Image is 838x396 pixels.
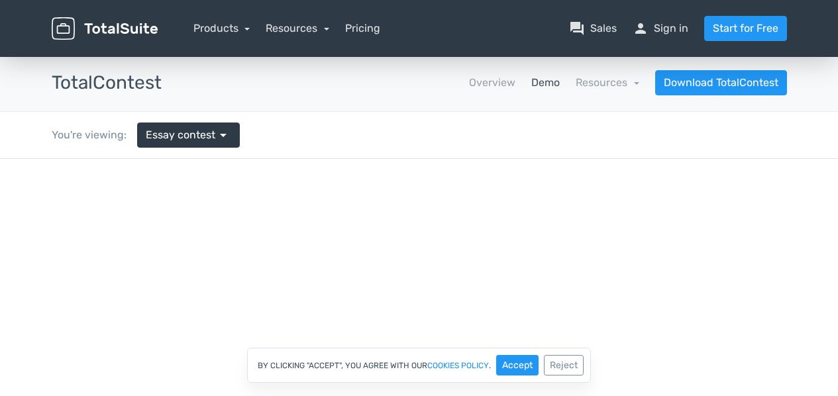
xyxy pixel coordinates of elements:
[531,75,560,91] a: Demo
[215,127,231,143] span: arrow_drop_down
[469,75,515,91] a: Overview
[655,70,787,95] a: Download TotalContest
[52,17,158,40] img: TotalSuite for WordPress
[496,355,539,375] button: Accept
[544,355,584,375] button: Reject
[345,21,380,36] a: Pricing
[427,362,489,370] a: cookies policy
[52,127,137,143] div: You're viewing:
[193,22,250,34] a: Products
[247,348,591,383] div: By clicking "Accept", you agree with our .
[576,76,639,89] a: Resources
[633,21,649,36] span: person
[52,73,162,93] h3: TotalContest
[266,22,329,34] a: Resources
[137,123,240,148] a: Essay contest arrow_drop_down
[569,21,585,36] span: question_answer
[569,21,617,36] a: question_answerSales
[704,16,787,41] a: Start for Free
[633,21,688,36] a: personSign in
[146,127,215,143] span: Essay contest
